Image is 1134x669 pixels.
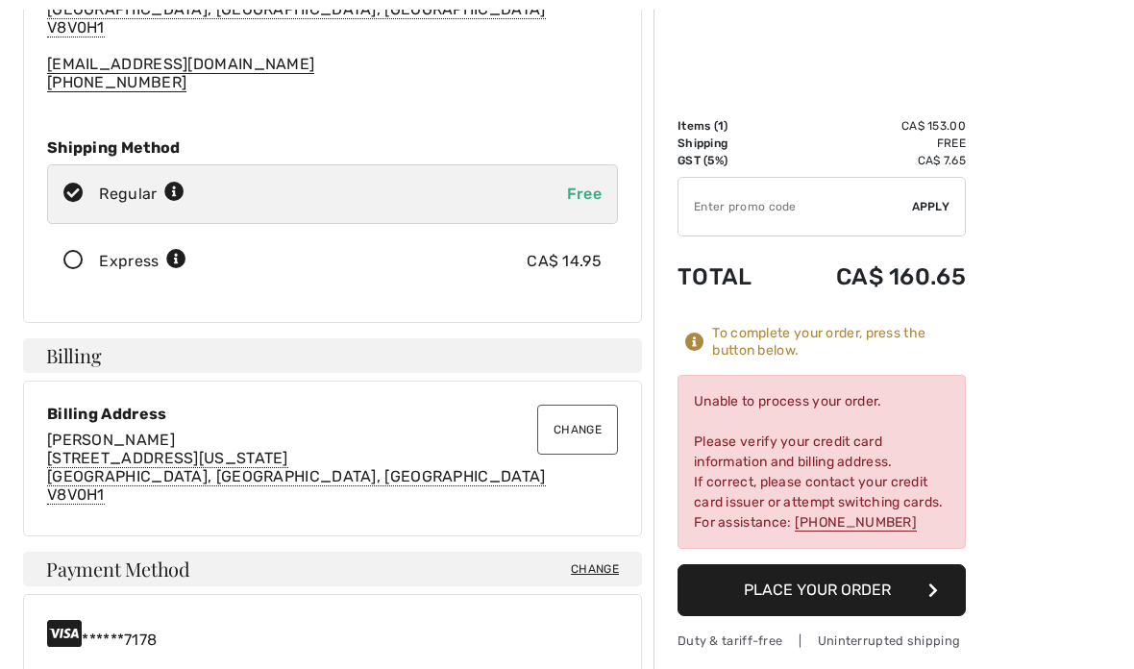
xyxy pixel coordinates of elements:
[678,152,782,169] td: GST (5%)
[571,560,619,578] span: Change
[527,250,602,273] div: CA$ 14.95
[678,375,966,549] div: Unable to process your order. Please verify your credit card information and billing address. If ...
[782,244,966,310] td: CA$ 160.65
[46,346,101,365] span: Billing
[678,564,966,616] button: Place Your Order
[718,119,724,133] span: 1
[712,325,966,359] div: To complete your order, press the button below.
[99,250,186,273] div: Express
[567,185,602,203] span: Free
[99,183,185,206] div: Regular
[678,244,782,310] td: Total
[912,198,950,215] span: Apply
[782,152,966,169] td: CA$ 7.65
[782,135,966,152] td: Free
[678,117,782,135] td: Items ( )
[678,632,966,650] div: Duty & tariff-free | Uninterrupted shipping
[47,138,618,157] div: Shipping Method
[46,559,190,579] span: Payment Method
[537,405,618,455] button: Change
[47,405,618,423] div: Billing Address
[678,178,912,235] input: Promo code
[47,431,175,449] span: [PERSON_NAME]
[782,117,966,135] td: CA$ 153.00
[678,135,782,152] td: Shipping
